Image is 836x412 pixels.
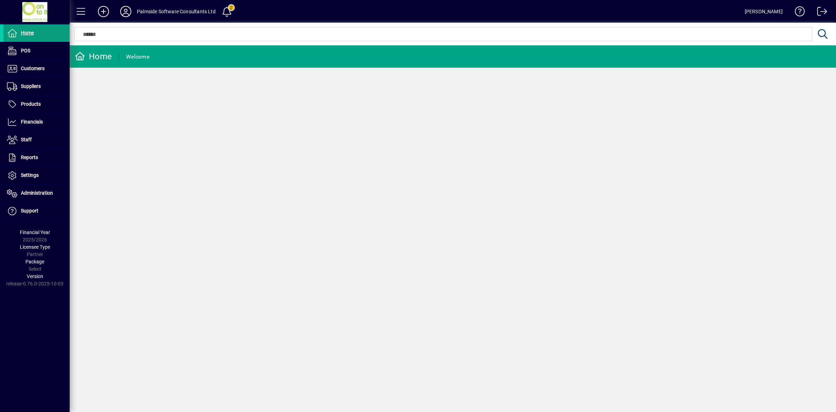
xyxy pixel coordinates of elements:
[21,30,34,36] span: Home
[21,101,41,107] span: Products
[3,167,70,184] a: Settings
[3,78,70,95] a: Suppliers
[745,6,783,17] div: [PERSON_NAME]
[21,190,53,196] span: Administration
[25,259,44,264] span: Package
[21,48,30,53] span: POS
[75,51,112,62] div: Home
[21,172,39,178] span: Settings
[115,5,137,18] button: Profile
[790,1,805,24] a: Knowledge Base
[27,274,43,279] span: Version
[3,60,70,77] a: Customers
[21,155,38,160] span: Reports
[21,66,45,71] span: Customers
[3,42,70,60] a: POS
[812,1,827,24] a: Logout
[20,244,50,250] span: Licensee Type
[3,149,70,166] a: Reports
[3,96,70,113] a: Products
[92,5,115,18] button: Add
[21,208,38,214] span: Support
[137,6,216,17] div: Palmside Software Consultants Ltd
[3,185,70,202] a: Administration
[3,131,70,149] a: Staff
[20,230,50,235] span: Financial Year
[3,202,70,220] a: Support
[21,119,43,125] span: Financials
[21,83,41,89] span: Suppliers
[3,113,70,131] a: Financials
[21,137,32,142] span: Staff
[126,51,149,62] div: Welcome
